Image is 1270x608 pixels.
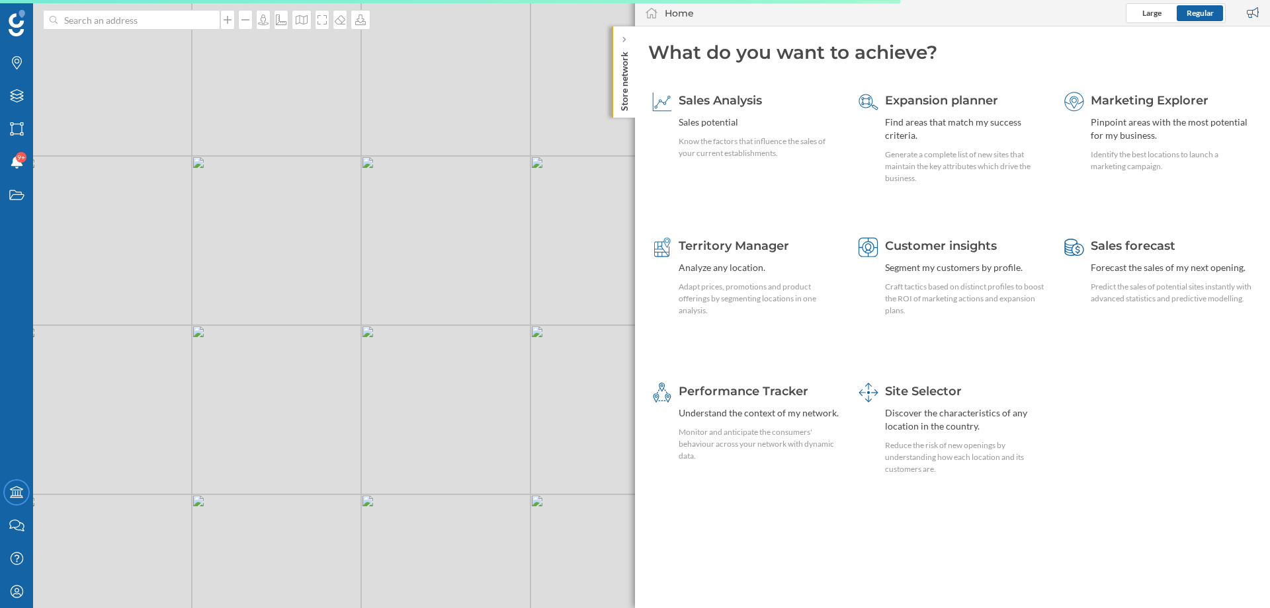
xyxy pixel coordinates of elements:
[1064,92,1084,112] img: explorer.svg
[885,261,1047,274] div: Segment my customers by profile.
[679,426,841,462] div: Monitor and anticipate the consumers' behaviour across your network with dynamic data.
[1091,149,1253,172] div: Identify the best locations to launch a marketing campaign.
[1187,8,1214,18] span: Regular
[679,281,841,317] div: Adapt prices, promotions and product offerings by segmenting locations in one analysis.
[885,406,1047,433] div: Discover the characteristics of any location in the country.
[1064,237,1084,257] img: sales-forecast.svg
[1091,93,1208,108] span: Marketing Explorer
[665,7,694,20] div: Home
[885,281,1047,317] div: Craft tactics based on distinct profiles to boost the ROI of marketing actions and expansion plans.
[679,406,841,420] div: Understand the context of my network.
[652,237,672,257] img: territory-manager.svg
[859,383,878,402] img: dashboards-manager.svg
[679,384,808,399] span: Performance Tracker
[679,93,762,108] span: Sales Analysis
[859,92,878,112] img: search-areas.svg
[652,383,672,402] img: monitoring-360.svg
[652,92,672,112] img: sales-explainer.svg
[1091,116,1253,142] div: Pinpoint areas with the most potential for my business.
[885,439,1047,475] div: Reduce the risk of new openings by understanding how each location and its customers are.
[885,239,997,253] span: Customer insights
[1091,281,1253,305] div: Predict the sales of potential sites instantly with advanced statistics and predictive modelling.
[17,151,25,164] span: 9+
[1091,261,1253,274] div: Forecast the sales of my next opening.
[885,116,1047,142] div: Find areas that match my success criteria.
[859,237,878,257] img: customer-intelligence.svg
[648,40,1257,65] div: What do you want to achieve?
[679,261,841,274] div: Analyze any location.
[885,93,998,108] span: Expansion planner
[679,135,841,159] div: Know the factors that influence the sales of your current establishments.
[9,10,25,36] img: Geoblink Logo
[1091,239,1175,253] span: Sales forecast
[679,116,841,129] div: Sales potential
[618,46,631,111] p: Store network
[885,149,1047,184] div: Generate a complete list of new sites that maintain the key attributes which drive the business.
[885,384,962,399] span: Site Selector
[679,239,789,253] span: Territory Manager
[1142,8,1162,18] span: Large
